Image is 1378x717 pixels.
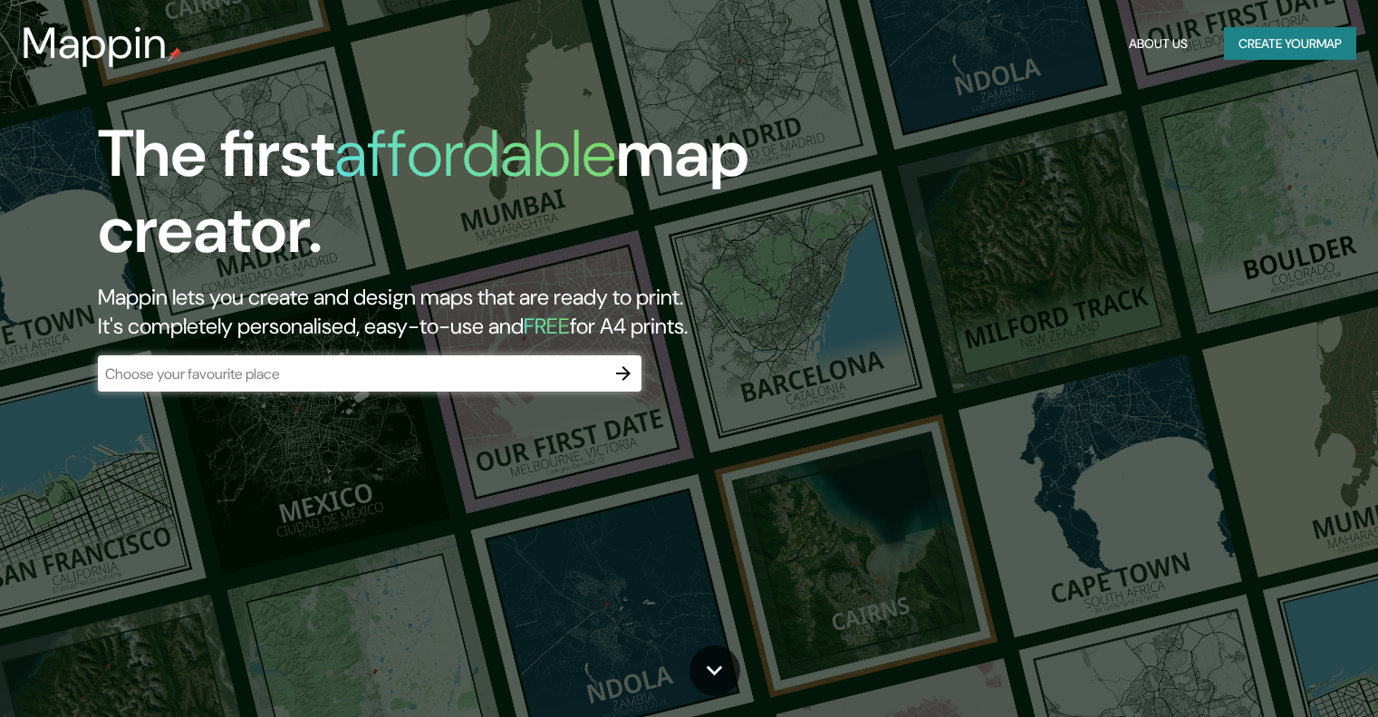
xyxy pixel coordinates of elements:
h2: Mappin lets you create and design maps that are ready to print. It's completely personalised, eas... [98,283,787,341]
input: Choose your favourite place [98,363,605,384]
button: About Us [1122,27,1195,61]
h5: FREE [524,312,570,340]
h1: The first map creator. [98,116,787,283]
h3: Mappin [22,18,168,69]
img: mappin-pin [168,47,182,62]
h1: affordable [334,111,616,196]
button: Create yourmap [1224,27,1356,61]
